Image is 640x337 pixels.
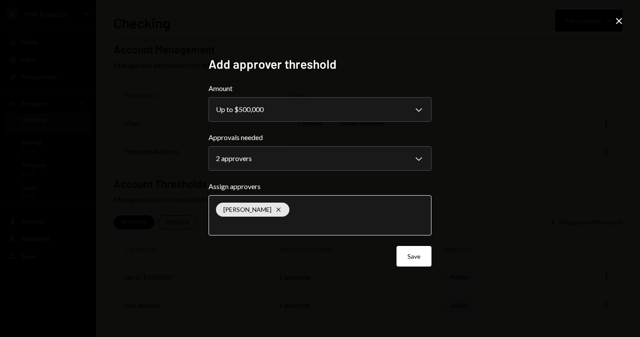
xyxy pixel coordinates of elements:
[209,56,431,73] h2: Add approver threshold
[397,246,431,267] button: Save
[209,83,431,94] label: Amount
[216,203,289,217] div: [PERSON_NAME]
[209,132,431,143] label: Approvals needed
[209,97,431,122] button: Amount
[209,146,431,171] button: Approvals needed
[209,181,431,192] label: Assign approvers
